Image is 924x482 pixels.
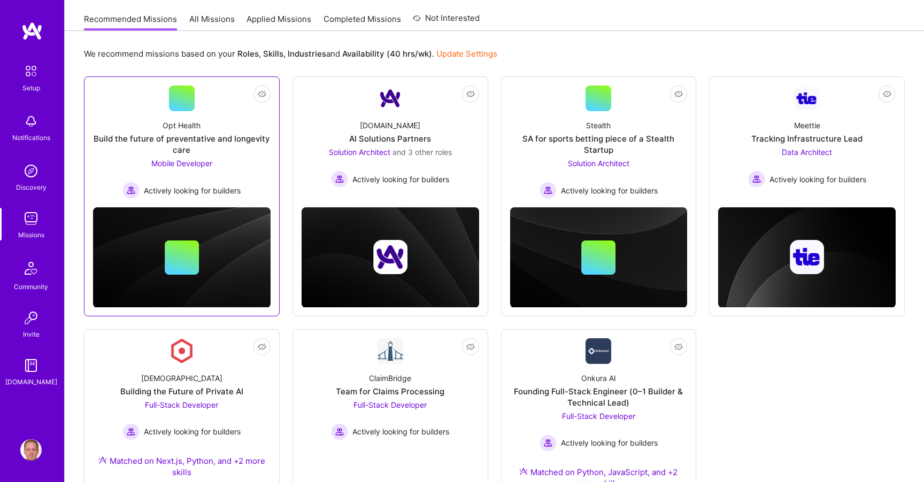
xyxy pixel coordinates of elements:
[288,49,326,59] b: Industries
[466,343,475,351] i: icon EyeClosed
[794,87,820,110] img: Company Logo
[18,255,44,281] img: Community
[144,426,241,437] span: Actively looking for builders
[163,120,201,131] div: Opt Health
[93,207,271,308] img: cover
[302,207,479,308] img: cover
[324,13,401,31] a: Completed Missions
[21,21,43,41] img: logo
[353,400,427,409] span: Full-Stack Developer
[519,467,528,476] img: Ateam Purple Icon
[122,423,140,440] img: Actively looking for builders
[23,329,40,340] div: Invite
[122,182,140,199] img: Actively looking for builders
[20,60,42,82] img: setup
[718,207,896,308] img: cover
[329,147,390,157] span: Solution Architect
[247,13,311,31] a: Applied Missions
[718,85,896,192] a: Company LogoMeettieTracking Infrastructure LeadData Architect Actively looking for buildersActive...
[331,423,348,440] img: Actively looking for builders
[263,49,283,59] b: Skills
[120,386,243,397] div: Building the Future of Private AI
[331,170,348,188] img: Actively looking for builders
[562,411,635,421] span: Full-Stack Developer
[169,338,195,364] img: Company Logo
[378,338,403,364] img: Company Logo
[561,437,658,448] span: Actively looking for builders
[98,456,107,464] img: Ateam Purple Icon
[141,372,222,384] div: [DEMOGRAPHIC_DATA]
[436,49,497,59] a: Update Settings
[144,185,241,196] span: Actively looking for builders
[794,120,820,131] div: Meettie
[20,160,42,182] img: discovery
[352,426,449,437] span: Actively looking for builders
[510,386,688,408] div: Founding Full-Stack Engineer (0–1 Builder & Technical Lead)
[302,85,479,192] a: Company Logo[DOMAIN_NAME]AI Solutions PartnersSolution Architect and 3 other rolesActively lookin...
[20,111,42,132] img: bell
[258,90,266,98] i: icon EyeClosed
[586,338,611,364] img: Company Logo
[561,185,658,196] span: Actively looking for builders
[20,307,42,329] img: Invite
[369,372,411,384] div: ClaimBridge
[674,90,683,98] i: icon EyeClosed
[510,85,688,199] a: StealthSA for sports betting piece of a Stealth StartupSolution Architect Actively looking for bu...
[258,343,266,351] i: icon EyeClosed
[413,12,480,31] a: Not Interested
[93,455,271,478] div: Matched on Next.js, Python, and +2 more skills
[16,182,47,193] div: Discovery
[189,13,235,31] a: All Missions
[349,133,431,144] div: AI Solutions Partners
[510,133,688,156] div: SA for sports betting piece of a Stealth Startup
[18,229,44,240] div: Missions
[342,49,432,59] b: Availability (40 hrs/wk)
[540,182,557,199] img: Actively looking for builders
[20,208,42,229] img: teamwork
[392,147,452,157] span: and 3 other roles
[748,170,765,188] img: Actively looking for builders
[540,434,557,452] img: Actively looking for builders
[22,82,40,94] div: Setup
[20,439,42,461] img: User Avatar
[782,147,832,157] span: Data Architect
[769,174,866,185] span: Actively looking for builders
[84,13,177,31] a: Recommended Missions
[12,132,50,143] div: Notifications
[510,207,688,308] img: cover
[18,439,44,461] a: User Avatar
[883,90,891,98] i: icon EyeClosed
[93,133,271,156] div: Build the future of preventative and longevity care
[378,85,403,111] img: Company Logo
[373,240,407,274] img: Company logo
[751,133,863,144] div: Tracking Infrastructure Lead
[586,120,611,131] div: Stealth
[5,376,57,387] div: [DOMAIN_NAME]
[302,338,479,470] a: Company LogoClaimBridgeTeam for Claims ProcessingFull-Stack Developer Actively looking for builde...
[360,120,420,131] div: [DOMAIN_NAME]
[145,400,218,409] span: Full-Stack Developer
[568,159,629,168] span: Solution Architect
[237,49,259,59] b: Roles
[336,386,444,397] div: Team for Claims Processing
[84,48,497,59] p: We recommend missions based on your , , and .
[674,343,683,351] i: icon EyeClosed
[151,159,212,168] span: Mobile Developer
[93,85,271,199] a: Opt HealthBuild the future of preventative and longevity careMobile Developer Actively looking fo...
[352,174,449,185] span: Actively looking for builders
[790,240,824,274] img: Company logo
[14,281,48,292] div: Community
[466,90,475,98] i: icon EyeClosed
[581,372,616,384] div: Onkura AI
[20,355,42,376] img: guide book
